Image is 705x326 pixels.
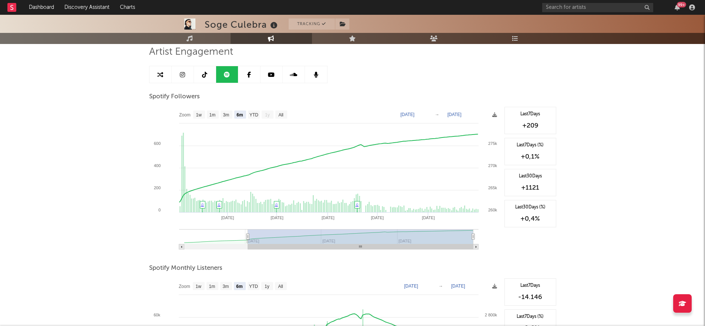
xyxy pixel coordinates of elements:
text: [DATE] [321,215,334,220]
text: [DATE] [404,283,418,289]
div: +209 [508,121,552,130]
text: 1y [265,284,269,289]
text: [DATE] [371,215,384,220]
text: 275k [488,141,497,146]
text: 200 [154,186,160,190]
div: Last 30 Days [508,173,552,180]
text: 6m [236,284,242,289]
text: 260k [488,208,497,212]
button: 99+ [675,4,680,10]
text: 1w [196,112,202,118]
text: 3m [223,112,229,118]
text: 2 800k [484,313,497,317]
text: [DATE] [451,283,465,289]
text: 0 [158,208,160,212]
text: 6m [236,112,243,118]
text: Zoom [179,284,190,289]
text: 1m [209,284,215,289]
text: [DATE] [447,112,461,117]
text: 1y [265,112,270,118]
div: +1121 [508,183,552,192]
div: Last 7 Days [508,111,552,118]
text: All [278,112,283,118]
div: Last 7 Days (%) [508,142,552,149]
text: 1m [209,112,215,118]
text: 270k [488,163,497,168]
text: [DATE] [221,215,234,220]
text: YTD [249,284,258,289]
a: ♫ [218,202,221,207]
div: Last 7 Days [508,282,552,289]
text: → [439,283,443,289]
div: 99 + [677,2,686,7]
span: Artist Engagement [149,48,233,57]
text: [DATE] [400,112,414,117]
text: 1w [195,284,201,289]
div: Last 7 Days (%) [508,313,552,320]
button: Tracking [289,18,335,30]
text: 400 [154,163,160,168]
text: [DATE] [422,215,435,220]
div: +0,1 % [508,152,552,161]
div: -14.146 [508,293,552,302]
text: YTD [249,112,258,118]
div: Last 30 Days (%) [508,204,552,211]
span: Spotify Monthly Listeners [149,264,222,273]
text: 600 [154,141,160,146]
text: → [435,112,439,117]
a: ♫ [356,202,359,207]
text: 3m [222,284,229,289]
a: ♫ [201,202,204,207]
a: ♫ [275,202,278,207]
input: Search for artists [542,3,653,12]
div: Soge Culebra [205,18,279,31]
text: 265k [488,186,497,190]
text: All [278,284,283,289]
text: Zoom [179,112,191,118]
text: 60k [154,313,160,317]
div: +0,4 % [508,214,552,223]
span: Spotify Followers [149,92,200,101]
text: [DATE] [271,215,283,220]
